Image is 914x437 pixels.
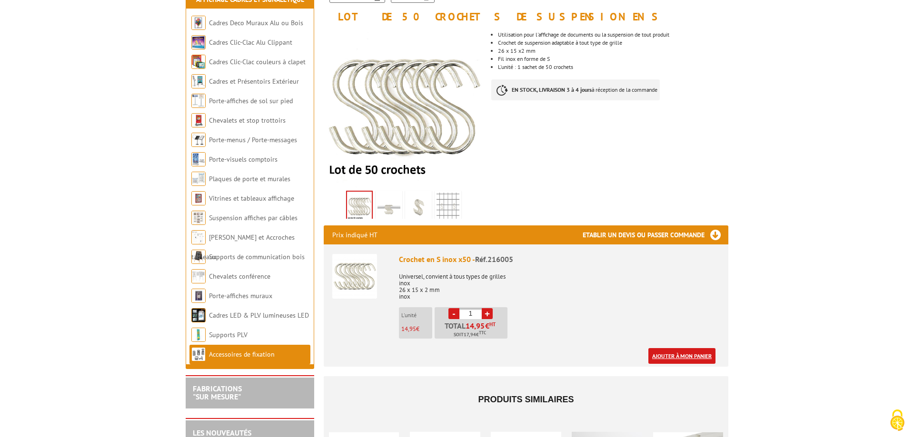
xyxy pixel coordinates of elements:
div: Crochet en S inox x50 - [399,254,720,265]
a: Cadres Deco Muraux Alu ou Bois [209,19,303,27]
a: Plaques de porte et murales [209,175,290,183]
sup: HT [489,321,496,328]
img: Porte-affiches muraux [191,289,206,303]
img: Supports PLV [191,328,206,342]
img: lot_de_50_crochets_accessoires_fixations_216005.jpg [347,192,372,221]
a: [PERSON_NAME] et Accroches tableaux [191,233,295,261]
p: Universel, convient à tous types de grilles inox 26 x 15 x 2 mm inox [399,267,720,300]
img: lot_de_50_crochets_accessoires_fixations_216005.jpg [324,27,484,187]
sup: TTC [479,330,486,335]
a: Porte-visuels comptoirs [209,155,278,164]
p: € [401,326,432,332]
li: 26 x 15 x2 mm [498,48,728,54]
p: à réception de la commande [491,79,660,100]
p: L'unité [401,312,432,319]
strong: EN STOCK, LIVRAISON 3 à 4 jours [512,86,592,93]
img: lot_50_crochets_suspension_s_216005_1.jpg [378,193,400,222]
a: Cadres Clic-Clac couleurs à clapet [209,58,306,66]
a: Suspension affiches par câbles [209,214,298,222]
span: Réf.216005 [475,254,513,264]
a: Chevalets et stop trottoirs [209,116,286,125]
li: Utilisation pour l'affichage de documents ou la suspension de tout produit [498,32,728,38]
li: Fil inox en forme de S [498,56,728,62]
img: Chevalets et stop trottoirs [191,113,206,127]
span: € [485,322,489,330]
img: lot_50_crochets_suspension_s_216005_4.jpg [437,193,459,222]
span: 14,95 [401,325,416,333]
img: Cadres et Présentoirs Extérieur [191,74,206,88]
a: Supports de communication bois [209,252,305,261]
a: FABRICATIONS"Sur Mesure" [193,384,242,402]
li: Crochet de suspension adaptable à tout type de grille [498,40,728,46]
p: Total [437,322,507,339]
img: Crochet en S inox x50 [332,254,377,299]
a: + [482,308,493,319]
a: Porte-affiches muraux [209,291,272,300]
img: Accessoires de fixation [191,347,206,361]
img: Suspension affiches par câbles [191,211,206,225]
a: - [448,308,459,319]
img: Vitrines et tableaux affichage [191,191,206,205]
a: Cadres LED & PLV lumineuses LED [209,311,309,320]
img: Porte-affiches de sol sur pied [191,94,206,108]
a: Cadres et Présentoirs Extérieur [209,77,299,86]
span: 14,95 [466,322,485,330]
img: Cookies (fenêtre modale) [885,408,909,432]
a: Porte-menus / Porte-messages [209,136,297,144]
img: Porte-menus / Porte-messages [191,133,206,147]
img: Cadres Deco Muraux Alu ou Bois [191,16,206,30]
a: Supports PLV [209,330,248,339]
h3: Etablir un devis ou passer commande [583,225,728,244]
a: Accessoires de fixation [209,350,275,359]
button: Cookies (fenêtre modale) [881,405,914,437]
span: Produits similaires [478,395,574,404]
a: Chevalets conférence [209,272,270,281]
a: Vitrines et tableaux affichage [209,194,294,203]
img: Cadres Clic-Clac Alu Clippant [191,35,206,49]
a: Cadres Clic-Clac Alu Clippant [209,38,292,47]
a: Porte-affiches de sol sur pied [209,97,293,105]
img: Cadres Clic-Clac couleurs à clapet [191,55,206,69]
img: lot_50_crochets_suspension_s_216005_3.jpg [407,193,430,222]
img: Plaques de porte et murales [191,172,206,186]
li: L'unité : 1 sachet de 50 crochets [498,64,728,70]
img: Chevalets conférence [191,269,206,283]
img: Cimaises et Accroches tableaux [191,230,206,244]
span: 17,94 [464,331,476,339]
span: Soit € [454,331,486,339]
img: Porte-visuels comptoirs [191,152,206,166]
a: Ajouter à mon panier [648,348,715,364]
img: Cadres LED & PLV lumineuses LED [191,308,206,322]
p: Prix indiqué HT [332,225,378,244]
